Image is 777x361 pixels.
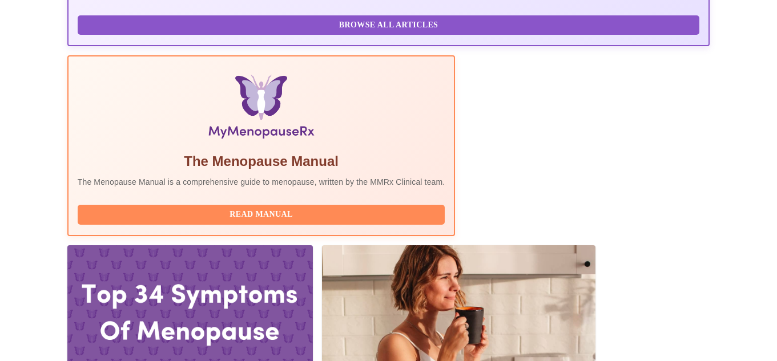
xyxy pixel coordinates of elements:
button: Read Manual [78,205,445,225]
img: Menopause Manual [136,75,387,143]
span: Read Manual [89,208,434,222]
button: Browse All Articles [78,15,700,35]
span: Browse All Articles [89,18,689,33]
h5: The Menopause Manual [78,152,445,171]
a: Read Manual [78,209,448,218]
a: Browse All Articles [78,19,703,29]
p: The Menopause Manual is a comprehensive guide to menopause, written by the MMRx Clinical team. [78,176,445,188]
